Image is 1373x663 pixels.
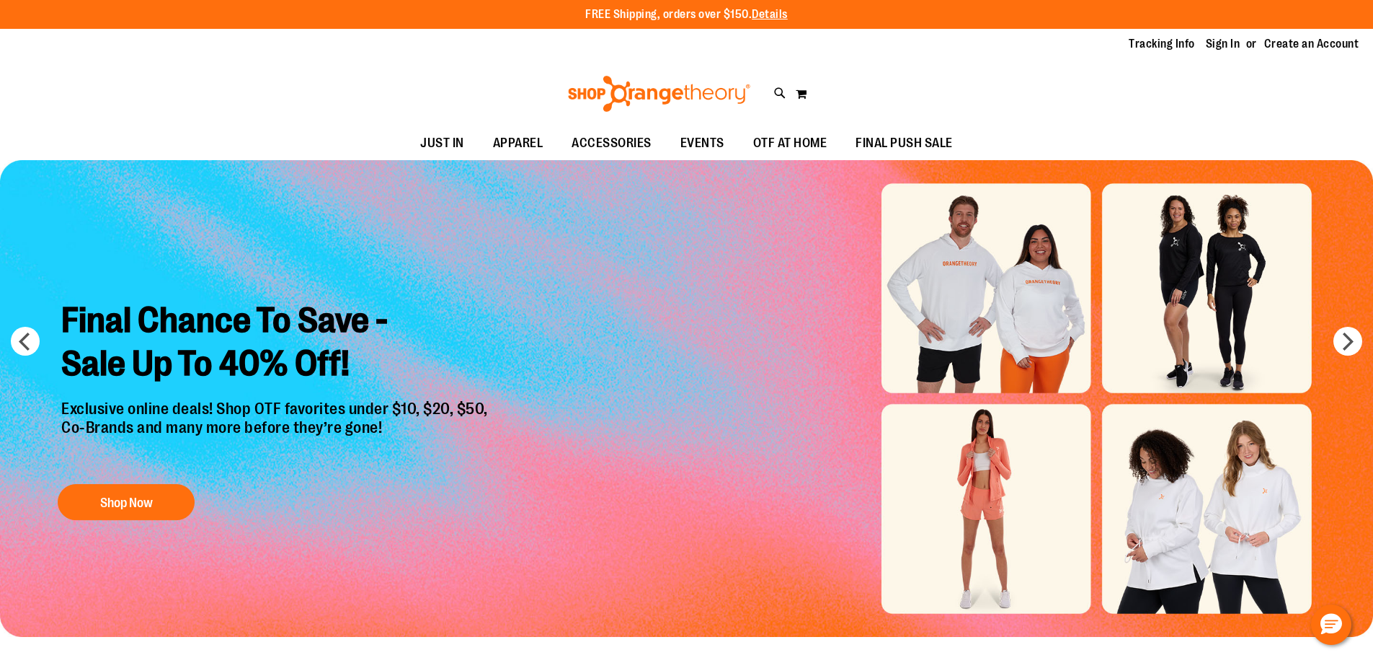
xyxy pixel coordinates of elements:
button: next [1333,327,1362,356]
span: EVENTS [680,127,724,159]
span: JUST IN [420,127,464,159]
a: ACCESSORIES [557,127,666,160]
img: Shop Orangetheory [566,76,752,112]
a: EVENTS [666,127,739,160]
a: Sign In [1206,36,1240,52]
a: Create an Account [1264,36,1359,52]
a: APPAREL [479,127,558,160]
button: Hello, have a question? Let’s chat. [1311,605,1351,645]
a: Final Chance To Save -Sale Up To 40% Off! Exclusive online deals! Shop OTF favorites under $10, $... [50,288,502,528]
span: OTF AT HOME [753,127,827,159]
span: APPAREL [493,127,543,159]
p: FREE Shipping, orders over $150. [585,6,788,23]
button: Shop Now [58,484,195,520]
p: Exclusive online deals! Shop OTF favorites under $10, $20, $50, Co-Brands and many more before th... [50,400,502,470]
a: Tracking Info [1129,36,1195,52]
a: FINAL PUSH SALE [841,127,967,160]
a: JUST IN [406,127,479,160]
button: prev [11,327,40,356]
a: Details [752,8,788,21]
span: ACCESSORIES [572,127,652,159]
span: FINAL PUSH SALE [856,127,953,159]
a: OTF AT HOME [739,127,842,160]
h2: Final Chance To Save - Sale Up To 40% Off! [50,288,502,400]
